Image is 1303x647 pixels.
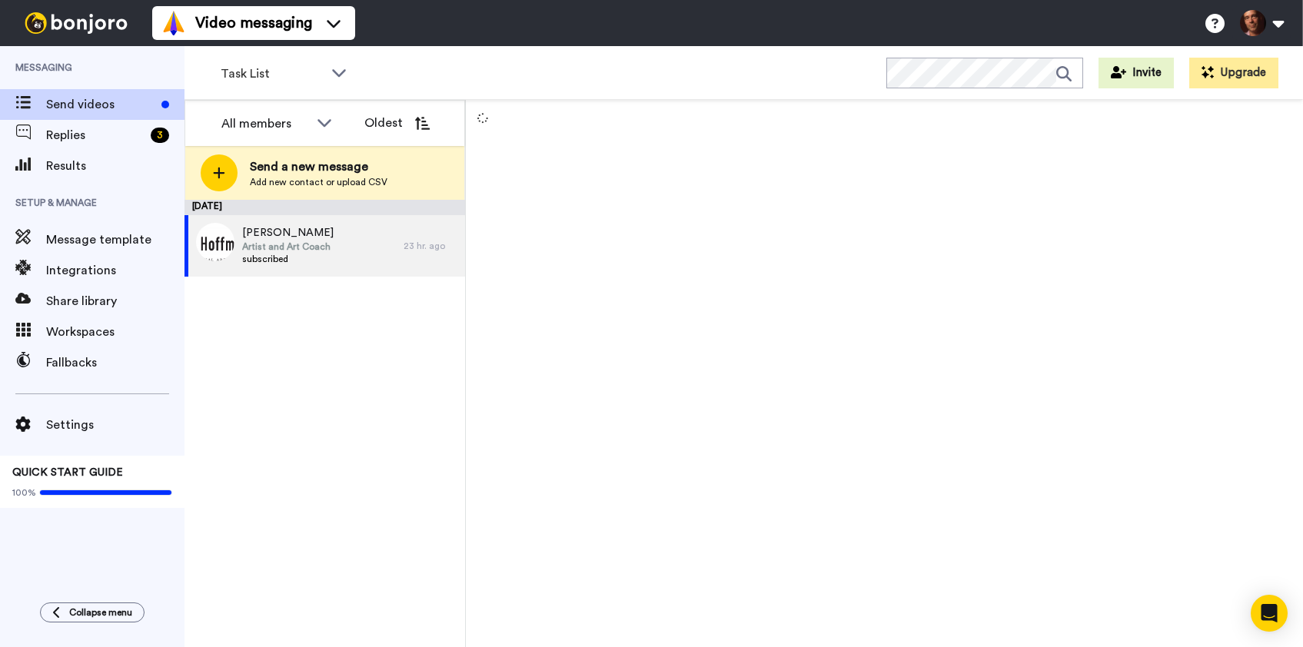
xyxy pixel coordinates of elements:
span: Fallbacks [46,353,184,372]
span: Integrations [46,261,184,280]
span: Settings [46,416,184,434]
span: Message template [46,231,184,249]
span: subscribed [242,253,334,265]
div: 23 hr. ago [404,240,457,252]
span: Add new contact or upload CSV [250,176,387,188]
div: [DATE] [184,200,465,215]
span: Artist and Art Coach [242,241,334,253]
img: vm-color.svg [161,11,186,35]
span: Replies [46,126,145,144]
button: Collapse menu [40,602,145,622]
span: QUICK START GUIDE [12,467,123,478]
span: [PERSON_NAME] [242,225,334,241]
span: Send a new message [250,158,387,176]
span: 100% [12,486,36,499]
button: Oldest [353,108,441,138]
span: Video messaging [195,12,312,34]
span: Collapse menu [69,606,132,619]
span: Results [46,157,184,175]
button: Upgrade [1189,58,1278,88]
span: Send videos [46,95,155,114]
button: Invite [1099,58,1174,88]
div: 3 [151,128,169,143]
img: ed83be5a-0d1f-4c1c-8f23-c4c5c8dbf649.png [196,223,234,261]
span: Task List [221,65,324,83]
div: Open Intercom Messenger [1251,595,1288,632]
img: bj-logo-header-white.svg [18,12,134,34]
span: Workspaces [46,323,184,341]
div: All members [221,114,309,133]
span: Share library [46,292,184,310]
